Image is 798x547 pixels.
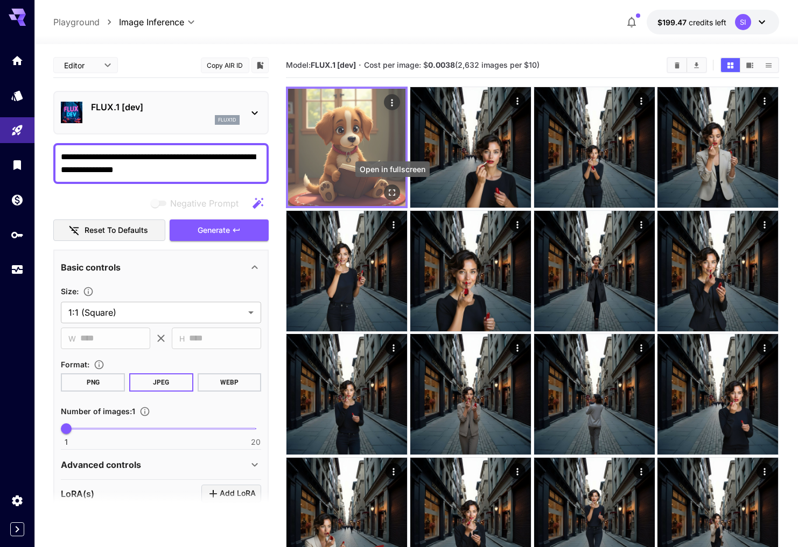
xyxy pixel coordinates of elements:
[759,58,778,72] button: Show images in list view
[170,197,239,210] span: Negative Prompt
[687,58,706,72] button: Download All
[53,16,119,29] nav: breadcrumb
[667,57,707,73] div: Clear ImagesDownload All
[410,87,531,208] img: 9k=
[355,161,430,177] div: Open in fullscreen
[386,216,402,232] div: Actions
[647,10,779,34] button: $199.4738SI
[364,60,540,69] span: Cost per image: $ (2,632 images per $10)
[534,211,655,331] img: Z
[68,332,76,345] span: W
[633,339,649,356] div: Actions
[198,373,262,392] button: WEBP
[11,54,24,67] div: Home
[91,101,240,113] p: FLUX.1 [dev]
[359,59,361,72] p: ·
[11,193,24,207] div: Wallet
[757,93,773,109] div: Actions
[410,211,531,331] img: 2Q==
[11,124,24,137] div: Playground
[428,60,455,69] b: 0.0038
[633,463,649,479] div: Actions
[534,87,655,208] img: 9k=
[509,463,526,479] div: Actions
[61,373,125,392] button: PNG
[201,58,249,73] button: Copy AIR ID
[11,228,24,241] div: API Keys
[129,373,193,392] button: JPEG
[65,437,68,447] span: 1
[386,463,402,479] div: Actions
[386,339,402,356] div: Actions
[89,359,109,370] button: Choose the file format for the output image.
[668,58,687,72] button: Clear Images
[61,360,89,369] span: Format :
[201,485,261,502] button: Click to add LoRA
[286,334,407,454] img: 2Q==
[61,287,79,296] span: Size :
[757,216,773,232] div: Actions
[10,522,24,536] button: Expand sidebar
[61,458,141,471] p: Advanced controls
[757,339,773,356] div: Actions
[735,14,751,30] div: SI
[251,437,261,447] span: 20
[657,211,778,331] img: 2Q==
[61,254,261,280] div: Basic controls
[384,94,401,110] div: Actions
[11,263,24,276] div: Usage
[61,96,261,129] div: FLUX.1 [dev]flux1d
[657,334,778,454] img: 2Q==
[170,219,269,241] button: Generate
[11,86,24,99] div: Models
[61,452,261,478] div: Advanced controls
[657,17,726,28] div: $199.4738
[311,60,356,69] b: FLUX.1 [dev]
[61,487,94,500] p: LoRA(s)
[68,306,244,319] span: 1:1 (Square)
[64,60,97,71] span: Editor
[53,219,165,241] button: Reset to defaults
[509,216,526,232] div: Actions
[740,58,759,72] button: Show images in video view
[720,57,779,73] div: Show images in grid viewShow images in video viewShow images in list view
[384,184,401,201] div: Open in fullscreen
[633,93,649,109] div: Actions
[534,334,655,454] img: 9k=
[135,406,155,417] button: Specify how many images to generate in a single request. Each image generation will be charged se...
[198,224,230,237] span: Generate
[218,116,236,124] p: flux1d
[657,18,689,27] span: $199.47
[255,59,265,72] button: Add to library
[61,407,135,416] span: Number of images : 1
[410,334,531,454] img: 9k=
[721,58,740,72] button: Show images in grid view
[61,261,121,274] p: Basic controls
[149,196,247,210] span: Negative prompts are not compatible with the selected model.
[509,93,526,109] div: Actions
[79,286,98,297] button: Adjust the dimensions of the generated image by specifying its width and height in pixels, or sel...
[286,60,356,69] span: Model:
[286,211,407,331] img: 9k=
[53,16,100,29] a: Playground
[220,487,256,500] span: Add LoRA
[11,158,24,172] div: Library
[657,87,778,208] img: 2Q==
[509,339,526,356] div: Actions
[179,332,185,345] span: H
[119,16,184,29] span: Image Inference
[757,463,773,479] div: Actions
[633,216,649,232] div: Actions
[288,89,405,206] img: 9k=
[689,18,726,27] span: credits left
[11,494,24,507] div: Settings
